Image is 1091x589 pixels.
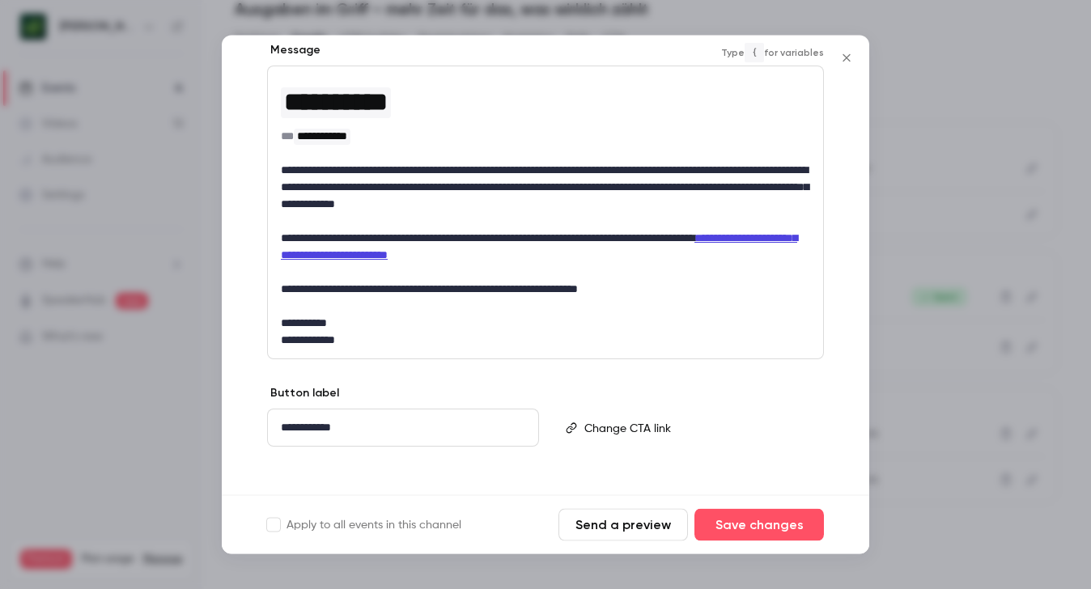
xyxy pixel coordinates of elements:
button: Save changes [694,509,824,541]
label: Button label [267,386,339,402]
label: Message [267,43,321,59]
code: { [745,43,764,62]
label: Apply to all events in this channel [267,517,461,533]
span: Type for variables [721,43,824,62]
div: editor [268,67,823,359]
div: editor [578,410,822,447]
button: Send a preview [558,509,688,541]
div: editor [268,410,538,447]
button: Close [830,42,863,74]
